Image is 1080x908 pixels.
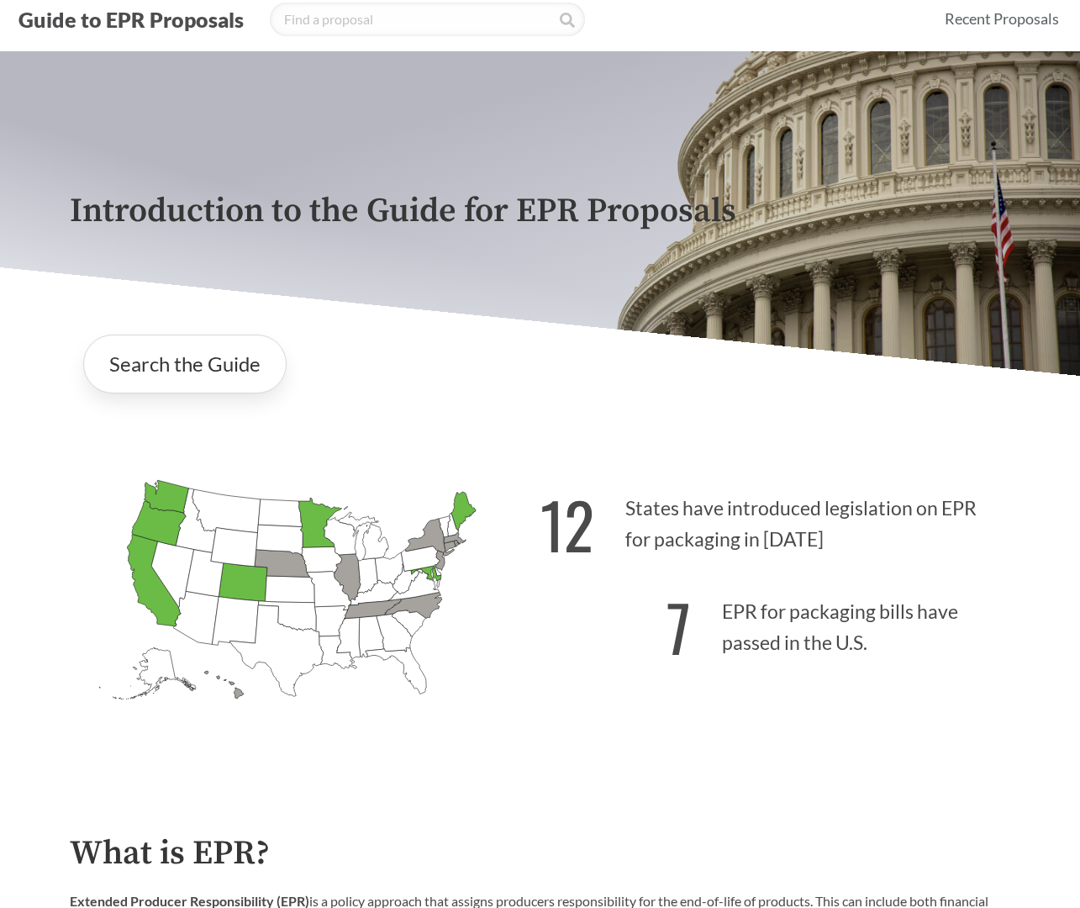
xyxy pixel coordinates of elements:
p: EPR for packaging bills have passed in the U.S. [540,571,1011,674]
a: Search the Guide [83,335,287,393]
button: Guide to EPR Proposals [13,6,249,33]
strong: 12 [540,478,594,571]
p: Introduction to the Guide for EPR Proposals [70,193,1011,230]
p: States have introduced legislation on EPR for packaging in [DATE] [540,467,1011,571]
h2: What is EPR? [70,835,1011,873]
input: Find a proposal [270,3,585,36]
strong: 7 [666,580,691,673]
